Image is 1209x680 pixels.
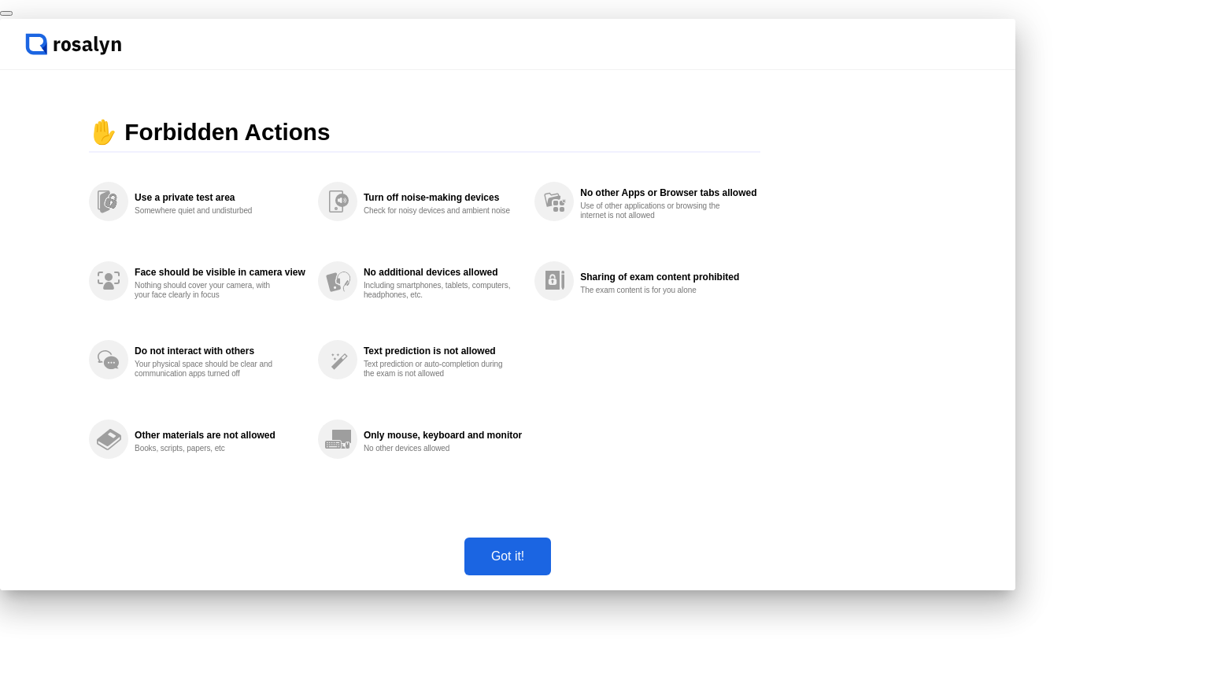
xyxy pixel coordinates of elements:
div: Other materials are not allowed [135,430,305,441]
div: Including smartphones, tablets, computers, headphones, etc. [364,281,512,300]
div: No other Apps or Browser tabs allowed [580,187,756,198]
div: Nothing should cover your camera, with your face clearly in focus [135,281,283,300]
div: The exam content is for you alone [580,286,729,295]
div: Use a private test area [135,192,305,203]
div: Turn off noise-making devices [364,192,522,203]
div: ✋ Forbidden Actions [89,113,760,153]
div: Text prediction is not allowed [364,346,522,357]
div: Text prediction or auto-completion during the exam is not allowed [364,360,512,379]
button: Got it! [464,538,551,575]
div: Only mouse, keyboard and monitor [364,430,522,441]
div: Face should be visible in camera view [135,267,305,278]
div: Books, scripts, papers, etc [135,444,283,453]
div: Do not interact with others [135,346,305,357]
div: Check for noisy devices and ambient noise [364,206,512,216]
div: Somewhere quiet and undisturbed [135,206,283,216]
div: No additional devices allowed [364,267,522,278]
div: Your physical space should be clear and communication apps turned off [135,360,283,379]
div: No other devices allowed [364,444,512,453]
div: Sharing of exam content prohibited [580,272,756,283]
div: Got it! [469,549,546,564]
div: Use of other applications or browsing the internet is not allowed [580,201,729,220]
